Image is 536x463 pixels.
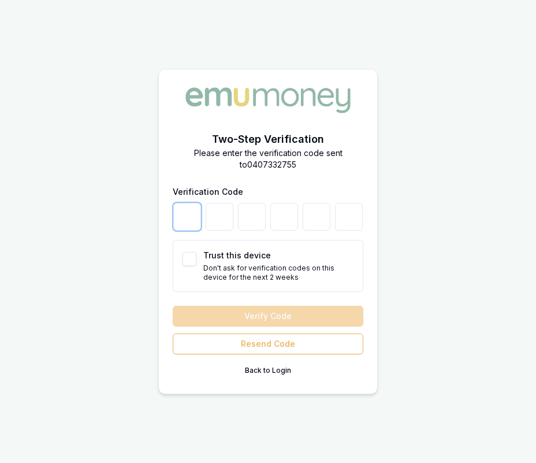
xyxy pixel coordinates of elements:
[181,83,355,117] img: Emu Money
[203,264,353,282] p: Don't ask for verification codes on this device for the next 2 weeks
[173,361,363,380] button: Back to Login
[203,250,271,260] label: Trust this device
[173,131,363,147] h2: Two-Step Verification
[173,187,243,197] label: Verification Code
[173,334,363,354] button: Resend Code
[173,147,363,171] p: Please enter the verification code sent to 0407332755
